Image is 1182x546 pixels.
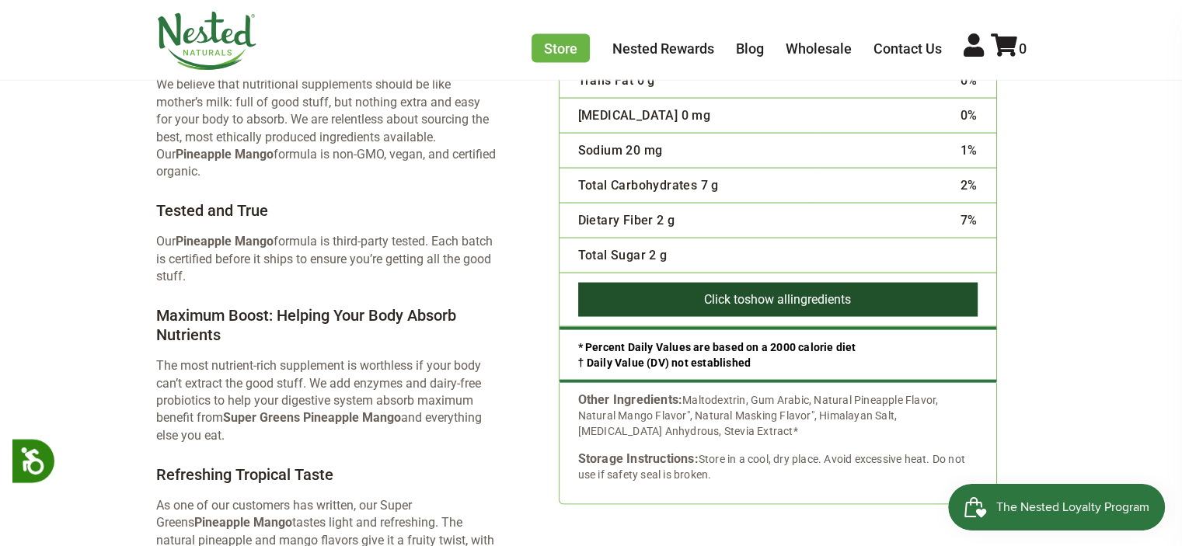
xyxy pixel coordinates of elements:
[194,515,292,530] strong: Pineapple Mango
[156,12,257,71] img: Nested Naturals
[560,203,815,238] td: Dietary Fiber 2 g
[156,465,497,485] h4: Refreshing Tropical Taste
[786,40,852,57] a: Wholesale
[612,40,714,57] a: Nested Rewards
[176,147,274,162] strong: Pineapple Mango
[560,99,815,134] td: [MEDICAL_DATA] 0 mg
[560,134,815,169] td: Sodium 20 mg
[948,484,1166,530] iframe: Button to open loyalty program pop-up
[815,203,996,238] td: 7%
[223,410,401,425] strong: Super Greens Pineapple Mango
[578,451,699,466] b: Storage Instructions:
[156,76,497,180] p: We believe that nutritional supplements should be like mother’s milk: full of good stuff, but not...
[560,169,815,203] td: Total Carbohydrates 7 g
[156,306,497,345] h4: Maximum Boost: Helping Your Body Absorb Nutrients
[156,233,497,285] p: Our formula is third-party tested. Each batch is certified before it ships to ensure you’re getti...
[176,234,274,249] strong: Pineapple Mango
[156,201,497,221] h4: Tested and True
[815,134,996,169] td: 1%
[873,40,942,57] a: Contact Us
[991,40,1027,57] a: 0
[578,392,978,439] div: Maltodextrin, Gum Arabic, Natural Pineapple Flavor, Natural Mango Flavor", Natural Masking Flavor...
[578,283,978,317] button: Click toshow allingredients
[815,169,996,203] td: 2%
[578,451,978,482] div: Store in a cool, dry place. Avoid excessive heat. Do not use if safety seal is broken.
[1019,40,1027,57] span: 0
[736,40,764,57] a: Blog
[560,238,815,273] td: Total Sugar 2 g
[532,34,590,63] a: Store
[815,99,996,134] td: 0%
[744,292,790,307] span: show all
[560,327,996,383] div: * Percent Daily Values are based on a 2000 calorie diet † Daily Value (DV) not established
[156,357,497,444] p: The most nutrient-rich supplement is worthless if your body can’t extract the good stuff. We add ...
[578,392,683,407] b: Other Ingredients:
